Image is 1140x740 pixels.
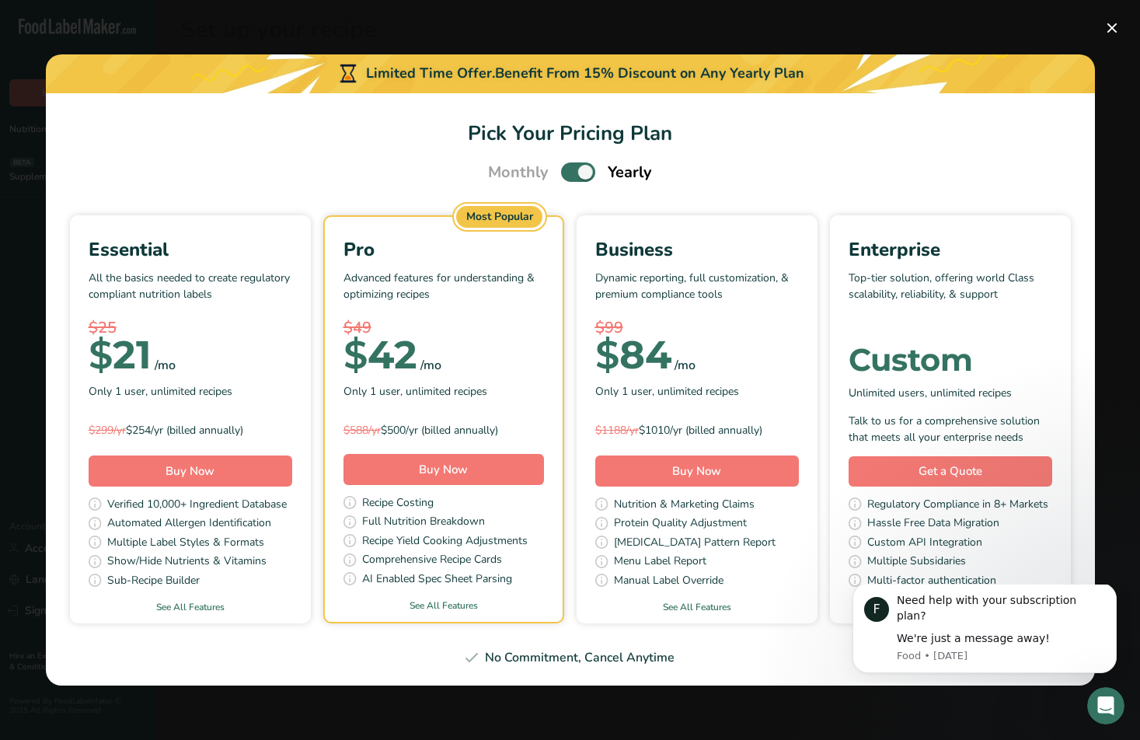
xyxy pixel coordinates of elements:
div: Limited Time Offer. [46,54,1095,93]
button: Buy Now [89,456,292,487]
span: Manual Label Override [614,572,723,592]
h1: Pick Your Pricing Plan [64,118,1076,148]
span: $ [595,331,619,379]
span: Full Nutrition Breakdown [362,513,485,532]
iframe: Intercom notifications message [829,585,1140,682]
span: Monthly [488,161,549,184]
div: $49 [343,316,544,340]
span: $ [343,331,368,379]
div: $99 [595,316,799,340]
div: Most Popular [456,206,543,228]
p: Message from Food, sent 4d ago [68,65,276,79]
a: See All Features [70,600,311,614]
div: $25 [89,316,292,340]
span: Custom API Integration [867,534,982,553]
div: Message content [68,9,276,62]
p: Dynamic reporting, full customization, & premium compliance tools [595,270,799,316]
span: Only 1 user, unlimited recipes [89,383,232,400]
span: Multiple Subsidaries [867,553,966,572]
div: Benefit From 15% Discount on Any Yearly Plan [495,63,804,84]
div: We're just a message away! [68,47,276,62]
div: Custom [849,344,1052,375]
div: $500/yr (billed annually) [343,422,544,438]
span: [MEDICAL_DATA] Pattern Report [614,534,776,553]
span: Only 1 user, unlimited recipes [595,383,739,400]
a: See All Features [325,599,563,613]
div: 21 [89,340,152,371]
div: Profile image for Food [35,12,60,37]
a: Get a Quote [849,456,1052,487]
div: Business [595,236,799,264]
div: Talk to us for a comprehensive solution that meets all your enterprise needs [849,413,1052,445]
div: $254/yr (billed annually) [89,422,292,438]
button: Buy Now [595,456,799,487]
div: $1010/yr (billed annually) [595,422,799,438]
span: Sub-Recipe Builder [107,572,200,592]
span: Nutrition & Marketing Claims [614,496,755,515]
div: /mo [155,356,176,375]
p: Top-tier solution, offering world Class scalability, reliability, & support [849,270,1052,316]
span: Buy Now [672,463,721,479]
a: See All Features [577,600,818,614]
span: Multiple Label Styles & Formats [107,534,264,553]
span: $588/yr [343,423,381,438]
span: Get a Quote [919,462,982,480]
span: Buy Now [419,462,468,477]
span: Comprehensive Recipe Cards [362,551,502,571]
span: Protein Quality Adjustment [614,515,747,534]
span: $1188/yr [595,423,639,438]
span: Hassle Free Data Migration [867,515,999,534]
div: Pro [343,236,544,264]
div: 42 [343,340,417,371]
p: All the basics needed to create regulatory compliant nutrition labels [89,270,292,316]
span: Buy Now [166,463,214,479]
span: $299/yr [89,423,126,438]
div: Essential [89,236,292,264]
div: /mo [675,356,696,375]
span: Regulatory Compliance in 8+ Markets [867,496,1048,515]
button: Buy Now [343,454,544,485]
p: Advanced features for understanding & optimizing recipes [343,270,544,316]
span: $ [89,331,113,379]
div: Enterprise [849,236,1052,264]
span: Recipe Yield Cooking Adjustments [362,532,528,552]
span: Yearly [608,161,652,184]
span: Recipe Costing [362,494,434,514]
div: 84 [595,340,671,371]
span: Menu Label Report [614,553,706,572]
span: Verified 10,000+ Ingredient Database [107,496,287,515]
iframe: Intercom live chat [1087,687,1124,724]
span: Show/Hide Nutrients & Vitamins [107,553,267,572]
span: Unlimited users, unlimited recipes [849,385,1012,401]
span: Automated Allergen Identification [107,515,271,534]
div: Need help with your subscription plan? [68,9,276,39]
div: /mo [420,356,441,375]
span: Multi-factor authentication [867,572,996,592]
span: AI Enabled Spec Sheet Parsing [362,571,512,590]
div: No Commitment, Cancel Anytime [64,648,1076,667]
span: Only 1 user, unlimited recipes [343,383,487,400]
